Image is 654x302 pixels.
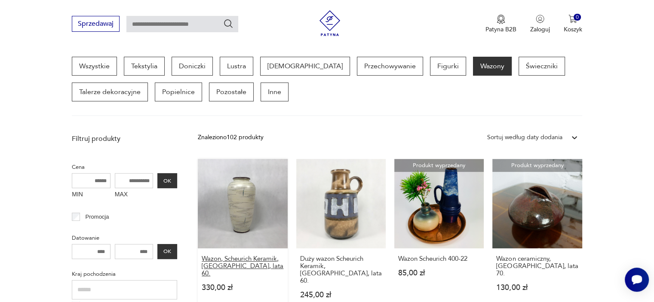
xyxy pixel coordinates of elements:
h3: Wazon, Scheurich Keramik, [GEOGRAPHIC_DATA], lata 60. [202,255,283,277]
a: Wszystkie [72,57,117,76]
div: Sortuj według daty dodania [487,133,562,142]
a: Pozostałe [209,82,254,101]
p: 85,00 zł [398,269,480,277]
p: Datowanie [72,233,177,243]
a: Tekstylia [124,57,165,76]
a: Świeczniki [519,57,565,76]
button: OK [157,244,177,259]
a: Doniczki [172,57,213,76]
div: Znaleziono 102 produkty [198,133,264,142]
button: Sprzedawaj [72,16,120,32]
button: Zaloguj [530,15,550,34]
p: Promocja [86,212,109,222]
a: Figurki [430,57,466,76]
p: Koszyk [564,25,582,34]
p: Patyna B2B [485,25,516,34]
img: Patyna - sklep z meblami i dekoracjami vintage [317,10,343,36]
a: Przechowywanie [357,57,423,76]
iframe: Smartsupp widget button [625,268,649,292]
p: Zaloguj [530,25,550,34]
img: Ikona koszyka [568,15,577,23]
h3: Wazon ceramiczny, [GEOGRAPHIC_DATA], lata 70. [496,255,578,277]
img: Ikona medalu [497,15,505,24]
a: Sprzedawaj [72,21,120,27]
button: 0Koszyk [564,15,582,34]
a: Lustra [220,57,253,76]
p: Kraj pochodzenia [72,269,177,279]
button: Szukaj [223,18,233,29]
p: 245,00 zł [300,291,382,299]
p: 130,00 zł [496,284,578,291]
a: Wazony [473,57,512,76]
label: MIN [72,188,111,202]
a: Popielnice [155,82,202,101]
label: MAX [115,188,154,202]
p: Filtruj produkty [72,134,177,143]
img: Ikonka użytkownika [536,15,544,23]
p: Cena [72,162,177,172]
p: 330,00 zł [202,284,283,291]
button: OK [157,173,177,188]
h3: Duży wazon Scheurich Keramik, [GEOGRAPHIC_DATA], lata 60. [300,255,382,284]
h3: Wazon Scheurich 400-22 [398,255,480,262]
button: Patyna B2B [485,15,516,34]
a: [DEMOGRAPHIC_DATA] [260,57,350,76]
a: Talerze dekoracyjne [72,82,148,101]
a: Ikona medaluPatyna B2B [485,15,516,34]
div: 0 [574,14,581,21]
a: Inne [261,82,289,101]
